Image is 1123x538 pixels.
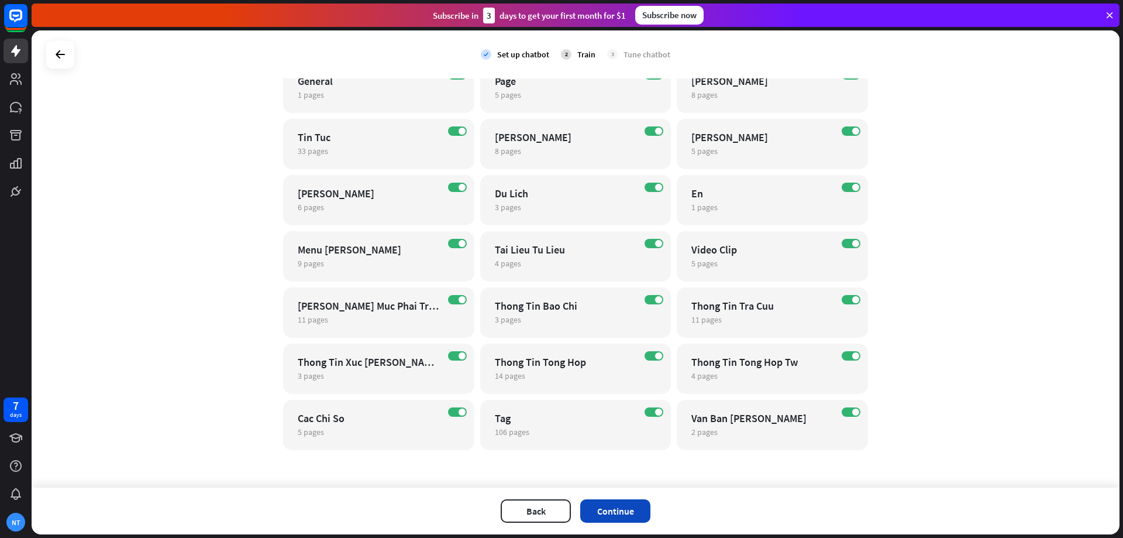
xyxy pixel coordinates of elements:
[483,8,495,23] div: 3
[298,314,328,325] span: 11 pages
[691,371,718,381] span: 4 pages
[495,90,521,100] span: 5 pages
[561,49,571,60] div: 2
[495,299,636,313] div: Thong Tin Bao Chi
[691,299,833,313] div: Thong Tin Tra Cuu
[497,49,549,60] div: Set up chatbot
[298,427,324,437] span: 5 pages
[691,427,718,437] span: 2 pages
[9,5,44,40] button: Open LiveChat chat widget
[495,258,521,269] span: 4 pages
[691,355,833,369] div: Thong Tin Tong Hop Tw
[481,49,491,60] i: check
[10,411,22,419] div: days
[298,74,439,88] div: General
[495,131,636,144] div: [PERSON_NAME]
[691,202,718,213] span: 1 pages
[495,202,521,213] span: 3 pages
[433,8,626,23] div: Subscribe in days to get your first month for $1
[495,187,636,200] div: Du Lich
[298,355,439,369] div: Thong Tin Xuc [PERSON_NAME] Tu
[635,6,704,25] div: Subscribe now
[691,412,833,425] div: Van Ban [PERSON_NAME]
[298,131,439,144] div: Tin Tuc
[495,427,529,437] span: 106 pages
[495,371,525,381] span: 14 pages
[691,131,833,144] div: [PERSON_NAME]
[691,187,833,200] div: En
[607,49,618,60] div: 3
[691,258,718,269] span: 5 pages
[495,412,636,425] div: Tag
[298,90,324,100] span: 1 pages
[495,314,521,325] span: 3 pages
[298,202,324,213] span: 6 pages
[691,146,718,156] span: 5 pages
[691,74,833,88] div: [PERSON_NAME]
[298,258,324,269] span: 9 pages
[298,187,439,200] div: [PERSON_NAME]
[13,400,19,411] div: 7
[495,243,636,256] div: Tai Lieu Tu Lieu
[298,243,439,256] div: Menu [PERSON_NAME]
[691,243,833,256] div: Video Clip
[298,371,324,381] span: 3 pages
[501,499,571,523] button: Back
[298,299,439,313] div: [PERSON_NAME] Muc Phai Tren
[298,146,328,156] span: 33 pages
[495,355,636,369] div: Thong Tin Tong Hop
[691,90,718,100] span: 8 pages
[577,49,595,60] div: Train
[623,49,670,60] div: Tune chatbot
[6,513,25,532] div: NT
[298,412,439,425] div: Cac Chi So
[495,146,521,156] span: 8 pages
[580,499,650,523] button: Continue
[4,397,28,422] a: 7 days
[691,314,722,325] span: 11 pages
[495,74,636,88] div: Page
